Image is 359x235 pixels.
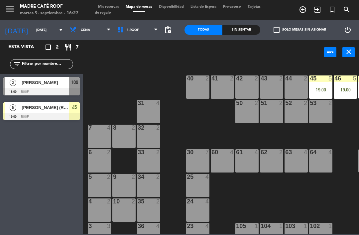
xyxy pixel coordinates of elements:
div: 2 [255,75,259,81]
div: 2 [156,198,160,204]
div: 2 [279,75,283,81]
input: Filtrar por nombre... [21,60,73,68]
div: 2 [156,149,160,155]
div: 2 [132,174,136,180]
div: 2 [132,125,136,131]
div: 5 [353,75,357,81]
i: arrow_drop_down [57,26,65,34]
div: Sin sentar [222,25,260,35]
i: filter_list [13,60,21,68]
div: 7 [88,125,89,131]
div: 2 [205,75,209,81]
i: exit_to_app [313,6,321,14]
button: close [342,47,355,57]
div: 2 [132,198,136,204]
div: 2 [107,198,111,204]
span: Disponibilidad [156,5,187,9]
span: WALK IN [310,4,325,15]
span: Cena [81,28,90,32]
div: 2 [328,100,332,106]
i: turned_in_not [328,6,336,14]
span: [PERSON_NAME] [22,79,69,86]
div: 52 [285,100,286,106]
div: 7 [205,149,209,155]
div: 105 [236,223,236,229]
div: 4 [107,125,111,131]
div: 4 [230,149,234,155]
div: martes 9. septiembre - 16:27 [20,10,78,17]
span: 2 [56,44,59,51]
i: close [345,48,353,56]
div: 1 [255,223,259,229]
div: 2 [279,100,283,106]
div: 4 [88,198,89,204]
div: 103 [285,223,286,229]
i: search [343,6,351,14]
span: 7 [76,44,78,51]
div: 2 [156,125,160,131]
span: Reserva especial [325,4,339,15]
div: 4 [255,149,259,155]
div: 2 [156,174,160,180]
div: 61 [236,149,236,155]
label: Solo mesas sin asignar [274,27,326,33]
i: crop_square [44,43,52,51]
div: 2 [107,174,111,180]
button: power_input [324,47,336,57]
div: 42 [236,75,236,81]
div: 5 [328,75,332,81]
div: 3 [107,223,111,229]
span: Lista de Espera [187,5,220,9]
span: pending_actions [164,26,172,34]
span: [PERSON_NAME] (Relative) [22,104,69,111]
div: 50 [236,100,236,106]
div: 4 [205,198,209,204]
span: check_box_outline_blank [274,27,280,33]
div: 1 [304,223,308,229]
div: 1 [279,223,283,229]
span: BUSCAR [339,4,354,15]
i: power_input [326,48,334,56]
span: RESERVAR MESA [296,4,310,15]
div: 2 [304,75,308,81]
div: 2 [304,100,308,106]
span: 2 [10,79,16,86]
div: Todas [184,25,222,35]
div: 2 [279,149,283,155]
div: Madre Café Roof [20,3,78,10]
div: 19:00 [309,87,332,92]
i: power_settings_new [344,26,352,34]
div: 1 [328,223,332,229]
span: 106 [71,78,78,86]
div: 63 [285,149,286,155]
div: Esta vista [3,43,48,51]
span: Mapa de mesas [122,5,156,9]
span: Pre-acceso [220,5,244,9]
div: 6 [88,149,89,155]
span: 5 [10,104,16,111]
i: menu [5,4,15,14]
div: 4 [156,100,160,106]
button: menu [5,4,15,16]
div: 19:00 [334,87,357,92]
div: 2 [107,149,111,155]
div: 4 [205,174,209,180]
